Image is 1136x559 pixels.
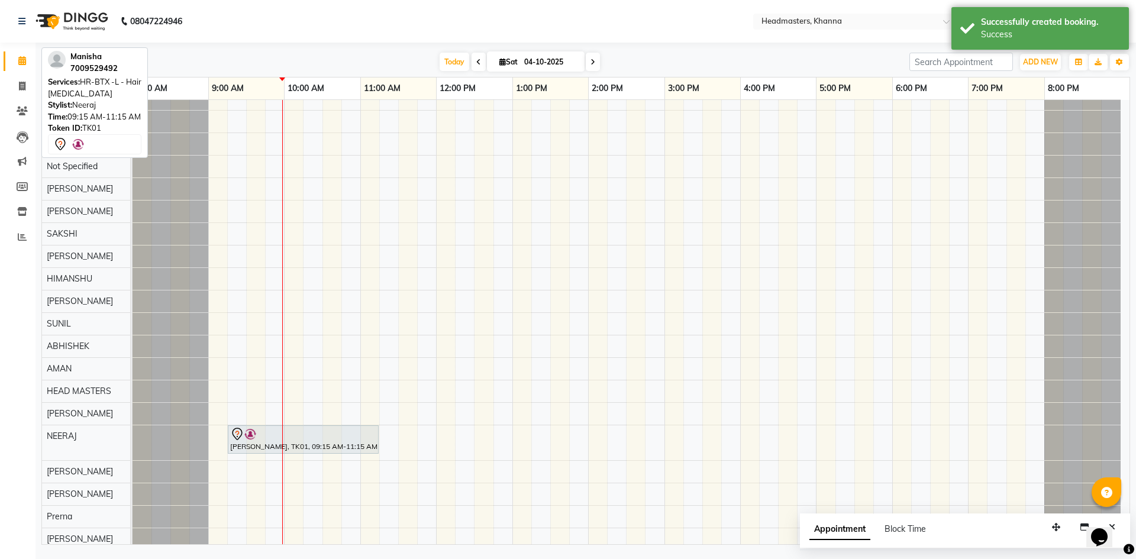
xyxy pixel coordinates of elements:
span: [PERSON_NAME] [47,489,113,499]
span: Services: [48,77,80,86]
a: 8:00 PM [1045,80,1082,97]
a: 8:00 AM [133,80,170,97]
a: 9:00 AM [209,80,247,97]
div: 7009529492 [70,63,118,75]
img: logo [30,5,111,38]
span: ABHISHEK [47,341,89,351]
a: 4:00 PM [741,80,778,97]
span: [PERSON_NAME] [47,206,113,217]
input: 2025-10-04 [521,53,580,71]
span: [PERSON_NAME] [47,251,113,261]
div: 09:15 AM-11:15 AM [48,111,141,123]
a: 12:00 PM [437,80,479,97]
span: Time: [48,112,67,121]
span: [PERSON_NAME] [47,466,113,477]
span: Block Time [885,524,926,534]
span: Not Specified [47,161,98,172]
div: Successfully created booking. [981,16,1120,28]
a: 11:00 AM [361,80,404,97]
input: Search Appointment [909,53,1013,71]
span: ADD NEW [1023,57,1058,66]
a: 6:00 PM [893,80,930,97]
div: Success [981,28,1120,41]
span: Today [440,53,469,71]
a: 7:00 PM [969,80,1006,97]
a: 5:00 PM [816,80,854,97]
span: [PERSON_NAME] [47,408,113,419]
a: 1:00 PM [513,80,550,97]
span: [PERSON_NAME] [47,296,113,306]
a: 10:00 AM [285,80,327,97]
span: NEERAJ [47,431,77,441]
span: Stylist: [48,100,72,109]
span: SUNIL [47,318,71,329]
b: 08047224946 [130,5,182,38]
span: [PERSON_NAME] [47,534,113,544]
span: Sat [496,57,521,66]
span: AMAN [47,363,72,374]
div: TK01 [48,122,141,134]
span: HEAD MASTERS [47,386,111,396]
span: Manisha [70,51,102,61]
a: 3:00 PM [665,80,702,97]
span: HR-BTX -L - Hair [MEDICAL_DATA] [48,77,141,98]
span: Token ID: [48,123,82,133]
span: SAKSHI [47,228,78,239]
span: HIMANSHU [47,273,92,284]
button: ADD NEW [1020,54,1061,70]
iframe: chat widget [1086,512,1124,547]
span: [PERSON_NAME] [47,183,113,194]
span: Appointment [809,519,870,540]
div: [PERSON_NAME], TK01, 09:15 AM-11:15 AM, HR-BTX -L - Hair [MEDICAL_DATA] [229,427,377,452]
div: Neeraj [48,99,141,111]
a: 2:00 PM [589,80,626,97]
span: Prerna [47,511,72,522]
img: profile [48,51,66,69]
